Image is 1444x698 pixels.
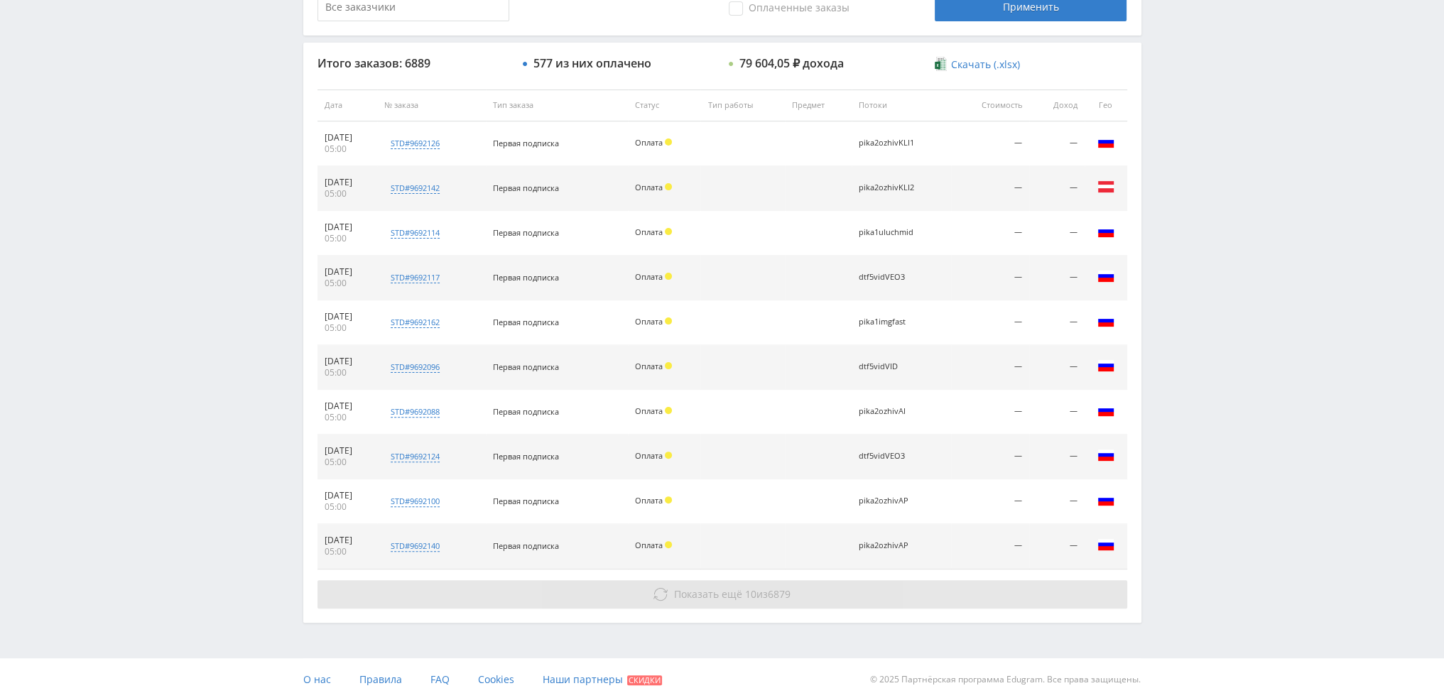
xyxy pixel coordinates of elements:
div: std#9692162 [391,317,440,328]
div: std#9692100 [391,496,440,507]
div: [DATE] [325,132,370,143]
div: pika1uluchmid [859,228,923,237]
div: pika1imgfast [859,317,923,327]
td: — [1029,300,1084,345]
td: — [1029,211,1084,256]
td: — [951,300,1029,345]
span: 10 [745,587,756,601]
div: 05:00 [325,457,370,468]
div: pika2ozhivKLI2 [859,183,923,192]
img: rus.png [1097,447,1114,464]
span: Cookies [478,672,514,686]
span: Оплата [635,450,663,461]
div: [DATE] [325,177,370,188]
td: — [1029,121,1084,166]
span: Первая подписка [493,227,559,238]
th: Предмет [785,89,852,121]
div: [DATE] [325,356,370,367]
span: Оплата [635,316,663,327]
span: Холд [665,362,672,369]
td: — [951,524,1029,569]
div: 05:00 [325,322,370,334]
div: pika2ozhivAP [859,496,923,506]
div: [DATE] [325,311,370,322]
td: — [951,390,1029,435]
td: — [1029,345,1084,390]
div: std#9692142 [391,182,440,194]
td: — [951,435,1029,479]
div: [DATE] [325,400,370,412]
span: Первая подписка [493,138,559,148]
a: Скачать (.xlsx) [935,58,1020,72]
div: dtf5vidVID [859,362,923,371]
div: 05:00 [325,143,370,155]
span: Скидки [627,675,662,685]
span: Оплаченные заказы [729,1,849,16]
div: std#9692088 [391,406,440,418]
div: 05:00 [325,233,370,244]
img: aut.png [1097,178,1114,195]
td: — [951,211,1029,256]
th: Дата [317,89,377,121]
img: rus.png [1097,357,1114,374]
span: Холд [665,228,672,235]
span: Холд [665,452,672,459]
span: Первая подписка [493,182,559,193]
div: 05:00 [325,546,370,557]
img: rus.png [1097,536,1114,553]
div: [DATE] [325,222,370,233]
td: — [951,166,1029,211]
img: rus.png [1097,491,1114,508]
div: std#9692117 [391,272,440,283]
img: rus.png [1097,133,1114,151]
div: pika2ozhivKLI1 [859,138,923,148]
td: — [951,345,1029,390]
div: [DATE] [325,490,370,501]
td: — [1029,435,1084,479]
span: О нас [303,672,331,686]
img: rus.png [1097,223,1114,240]
td: — [951,121,1029,166]
img: xlsx [935,57,947,71]
span: Холд [665,317,672,325]
span: Первая подписка [493,496,559,506]
span: Правила [359,672,402,686]
td: — [1029,256,1084,300]
span: Первая подписка [493,451,559,462]
button: Показать ещё 10из6879 [317,580,1127,609]
td: — [1029,524,1084,569]
div: dtf5vidVEO3 [859,273,923,282]
th: Тип заказа [486,89,628,121]
span: 6879 [768,587,791,601]
th: Потоки [852,89,951,121]
th: № заказа [377,89,486,121]
span: Холд [665,183,672,190]
span: Первая подписка [493,540,559,551]
div: std#9692126 [391,138,440,149]
span: Первая подписка [493,361,559,372]
img: rus.png [1097,312,1114,329]
div: pika2ozhivAP [859,541,923,550]
span: Первая подписка [493,317,559,327]
td: — [1029,479,1084,524]
div: 05:00 [325,367,370,378]
span: Оплата [635,495,663,506]
div: std#9692114 [391,227,440,239]
span: Наши партнеры [543,672,623,686]
th: Доход [1029,89,1084,121]
div: 577 из них оплачено [533,57,651,70]
span: Оплата [635,540,663,550]
div: std#9692124 [391,451,440,462]
div: 05:00 [325,501,370,513]
th: Гео [1085,89,1127,121]
span: Холд [665,496,672,503]
div: dtf5vidVEO3 [859,452,923,461]
div: std#9692140 [391,540,440,552]
span: Холд [665,138,672,146]
img: rus.png [1097,402,1114,419]
span: Оплата [635,182,663,192]
td: — [1029,390,1084,435]
th: Статус [628,89,701,121]
span: Оплата [635,271,663,282]
span: Оплата [635,405,663,416]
